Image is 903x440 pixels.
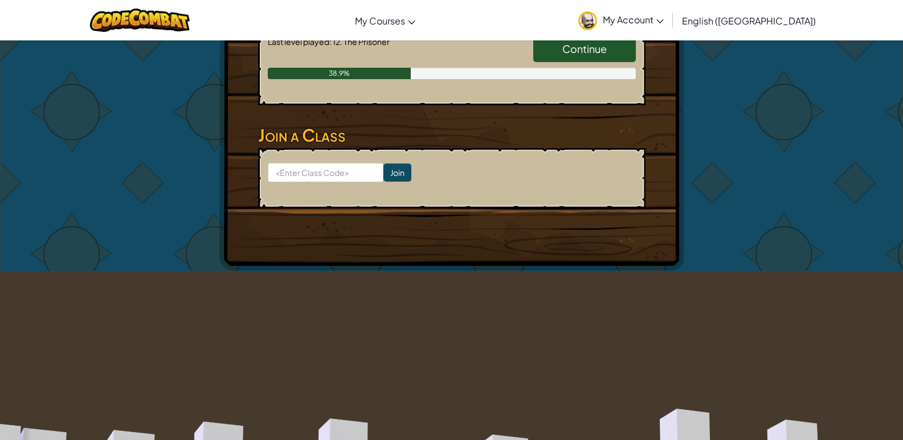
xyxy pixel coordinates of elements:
span: My Account [603,14,664,26]
div: 38.9% [268,68,411,79]
span: English ([GEOGRAPHIC_DATA]) [682,15,816,27]
h3: Join a Class [258,122,645,148]
img: avatar [578,11,597,30]
img: CodeCombat logo [90,9,190,32]
span: 12. [332,36,342,47]
span: The Prisoner [342,36,390,47]
span: My Courses [355,15,405,27]
a: My Account [573,2,669,38]
span: : [329,36,332,47]
input: Join [383,163,411,182]
span: Continue [562,42,607,55]
a: English ([GEOGRAPHIC_DATA]) [676,5,822,36]
input: <Enter Class Code> [268,163,383,182]
a: My Courses [349,5,421,36]
span: Last level played [268,36,329,47]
